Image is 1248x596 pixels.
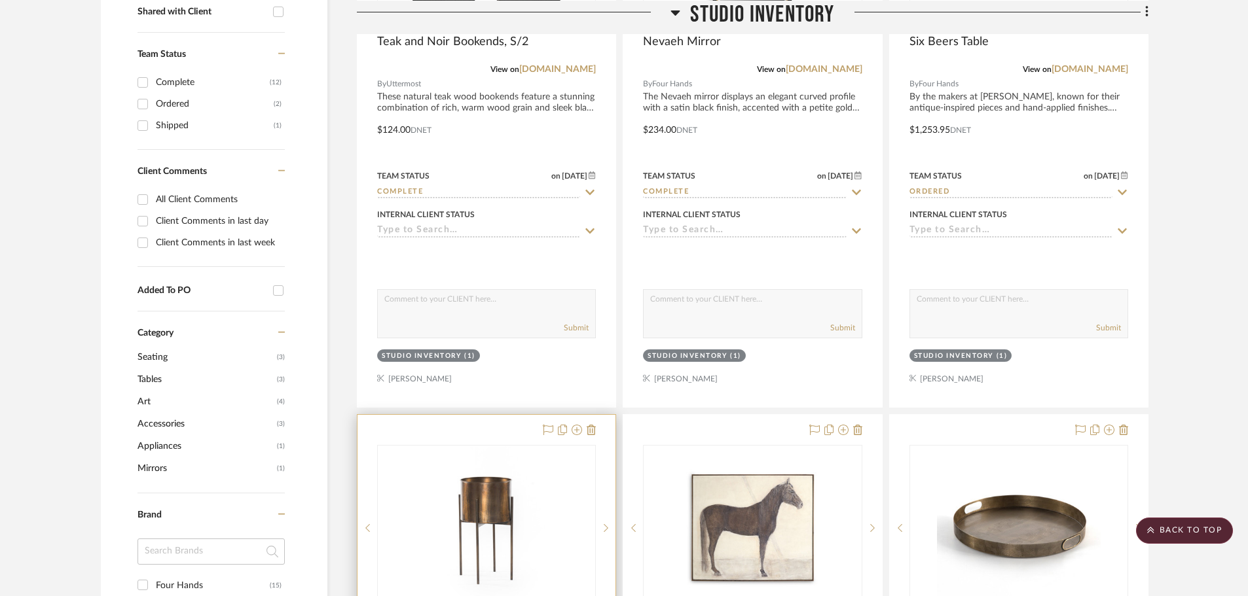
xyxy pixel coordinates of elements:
div: Four Hands [156,575,270,596]
input: Type to Search… [643,225,846,237]
span: (1) [277,458,285,479]
span: (3) [277,369,285,390]
div: Shipped [156,115,274,136]
input: Search Brands [138,538,285,565]
div: Internal Client Status [909,209,1007,220]
button: Submit [830,322,855,334]
span: Seating [138,346,274,368]
input: Type to Search… [377,225,580,237]
div: Ordered [156,94,274,114]
span: Tables [138,368,274,391]
span: Four Hands [652,78,692,90]
div: All Client Comments [156,189,282,210]
div: Team Status [377,170,430,182]
span: [DATE] [560,171,589,181]
div: Added To PO [138,285,266,296]
span: By [909,78,919,90]
span: Uttermost [386,78,421,90]
button: Submit [1096,322,1121,334]
span: Appliances [138,435,274,457]
div: Shared with Client [138,7,266,18]
span: Teak and Noir Bookends, S/2 [377,35,528,49]
div: Internal Client Status [377,209,475,220]
span: (3) [277,413,285,434]
div: Studio Inventory [648,351,727,361]
div: Client Comments in last week [156,232,282,253]
div: (2) [274,94,282,114]
input: Type to Search… [377,186,580,199]
span: (4) [277,391,285,412]
span: on [1084,172,1093,180]
span: Accessories [138,413,274,435]
span: Nevaeh Mirror [643,35,721,49]
div: Team Status [909,170,962,182]
span: Six Beers Table [909,35,989,49]
div: Client Comments in last day [156,211,282,232]
div: (1) [464,351,475,361]
div: Studio Inventory [914,351,993,361]
span: [DATE] [826,171,854,181]
span: on [551,172,560,180]
input: Type to Search… [909,186,1112,199]
input: Type to Search… [909,225,1112,237]
div: Complete [156,72,270,93]
div: Team Status [643,170,695,182]
span: Four Hands [919,78,959,90]
div: Studio Inventory [382,351,461,361]
span: By [643,78,652,90]
a: [DOMAIN_NAME] [519,65,596,74]
span: Brand [138,510,162,519]
span: Category [138,328,174,339]
span: [DATE] [1093,171,1121,181]
span: Client Comments [138,167,207,176]
span: By [377,78,386,90]
span: Art [138,391,274,413]
div: (15) [270,575,282,596]
div: (12) [270,72,282,93]
span: View on [490,65,519,73]
scroll-to-top-button: BACK TO TOP [1136,517,1233,544]
span: (3) [277,347,285,368]
div: (1) [730,351,741,361]
div: (1) [274,115,282,136]
span: Mirrors [138,457,274,480]
a: [DOMAIN_NAME] [1052,65,1128,74]
span: on [817,172,826,180]
span: (1) [277,436,285,457]
span: Team Status [138,50,186,59]
div: Internal Client Status [643,209,741,220]
div: (1) [997,351,1008,361]
span: View on [757,65,786,73]
span: View on [1023,65,1052,73]
button: Submit [564,322,589,334]
a: [DOMAIN_NAME] [786,65,862,74]
input: Type to Search… [643,186,846,199]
